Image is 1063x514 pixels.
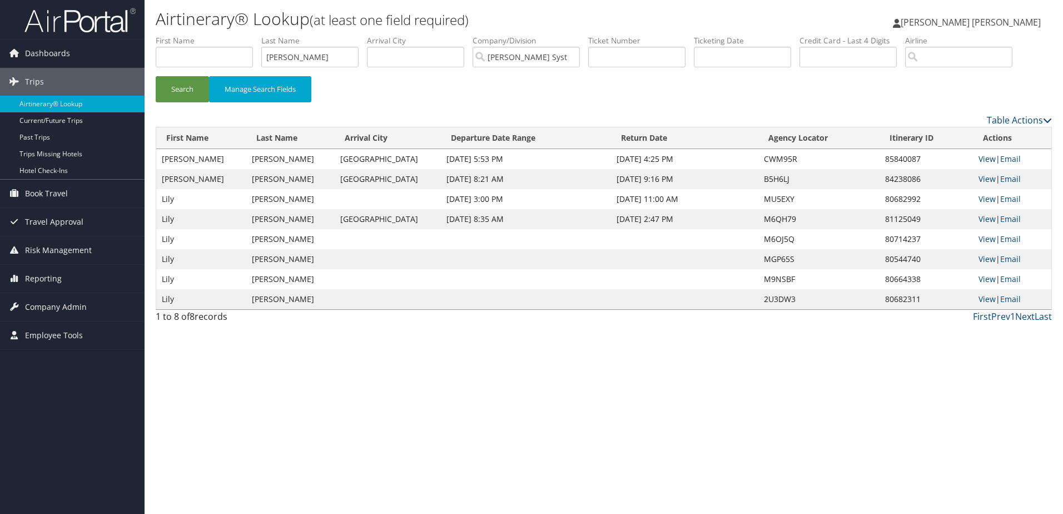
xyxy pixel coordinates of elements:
[987,114,1052,126] a: Table Actions
[25,208,83,236] span: Travel Approval
[25,293,87,321] span: Company Admin
[25,180,68,207] span: Book Travel
[246,269,335,289] td: [PERSON_NAME]
[473,35,588,46] label: Company/Division
[880,149,973,169] td: 85840087
[611,127,758,149] th: Return Date: activate to sort column ascending
[973,189,1051,209] td: |
[758,249,879,269] td: MGP65S
[246,149,335,169] td: [PERSON_NAME]
[978,174,996,184] a: View
[25,68,44,96] span: Trips
[156,127,246,149] th: First Name: activate to sort column ascending
[246,189,335,209] td: [PERSON_NAME]
[1000,294,1021,304] a: Email
[973,289,1051,309] td: |
[758,269,879,289] td: M9NSBF
[978,194,996,204] a: View
[441,209,611,229] td: [DATE] 8:35 AM
[246,169,335,189] td: [PERSON_NAME]
[246,249,335,269] td: [PERSON_NAME]
[978,254,996,264] a: View
[335,149,441,169] td: [GEOGRAPHIC_DATA]
[978,294,996,304] a: View
[880,289,973,309] td: 80682311
[156,229,246,249] td: Lily
[611,189,758,209] td: [DATE] 11:00 AM
[441,127,611,149] th: Departure Date Range: activate to sort column ascending
[901,16,1041,28] span: [PERSON_NAME] [PERSON_NAME]
[441,189,611,209] td: [DATE] 3:00 PM
[441,169,611,189] td: [DATE] 8:21 AM
[261,35,367,46] label: Last Name
[156,35,261,46] label: First Name
[1015,310,1035,323] a: Next
[246,209,335,229] td: [PERSON_NAME]
[893,6,1052,39] a: [PERSON_NAME] [PERSON_NAME]
[973,209,1051,229] td: |
[978,154,996,164] a: View
[1000,154,1021,164] a: Email
[611,149,758,169] td: [DATE] 4:25 PM
[335,209,441,229] td: [GEOGRAPHIC_DATA]
[25,322,83,349] span: Employee Tools
[156,310,367,329] div: 1 to 8 of records
[973,310,991,323] a: First
[156,169,246,189] td: [PERSON_NAME]
[973,149,1051,169] td: |
[611,209,758,229] td: [DATE] 2:47 PM
[611,169,758,189] td: [DATE] 9:16 PM
[156,76,209,102] button: Search
[973,229,1051,249] td: |
[156,289,246,309] td: Lily
[1035,310,1052,323] a: Last
[1000,174,1021,184] a: Email
[246,289,335,309] td: [PERSON_NAME]
[978,234,996,244] a: View
[1000,274,1021,284] a: Email
[335,169,441,189] td: [GEOGRAPHIC_DATA]
[1000,254,1021,264] a: Email
[880,169,973,189] td: 84238086
[156,209,246,229] td: Lily
[991,310,1010,323] a: Prev
[758,189,879,209] td: MU5EXY
[25,265,62,293] span: Reporting
[367,35,473,46] label: Arrival City
[1000,234,1021,244] a: Email
[758,169,879,189] td: B5H6LJ
[973,269,1051,289] td: |
[190,310,195,323] span: 8
[758,229,879,249] td: M6OJ5Q
[799,35,905,46] label: Credit Card - Last 4 Digits
[156,269,246,289] td: Lily
[335,127,441,149] th: Arrival City: activate to sort column ascending
[209,76,311,102] button: Manage Search Fields
[978,214,996,224] a: View
[880,127,973,149] th: Itinerary ID: activate to sort column ascending
[758,149,879,169] td: CWM95R
[156,149,246,169] td: [PERSON_NAME]
[24,7,136,33] img: airportal-logo.png
[310,11,469,29] small: (at least one field required)
[973,169,1051,189] td: |
[156,189,246,209] td: Lily
[441,149,611,169] td: [DATE] 5:53 PM
[1010,310,1015,323] a: 1
[758,209,879,229] td: M6QH79
[880,229,973,249] td: 80714237
[694,35,799,46] label: Ticketing Date
[880,249,973,269] td: 80544740
[588,35,694,46] label: Ticket Number
[246,127,335,149] th: Last Name: activate to sort column ascending
[246,229,335,249] td: [PERSON_NAME]
[156,249,246,269] td: Lily
[973,249,1051,269] td: |
[1000,194,1021,204] a: Email
[758,127,879,149] th: Agency Locator: activate to sort column ascending
[973,127,1051,149] th: Actions
[25,39,70,67] span: Dashboards
[880,189,973,209] td: 80682992
[880,209,973,229] td: 81125049
[905,35,1021,46] label: Airline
